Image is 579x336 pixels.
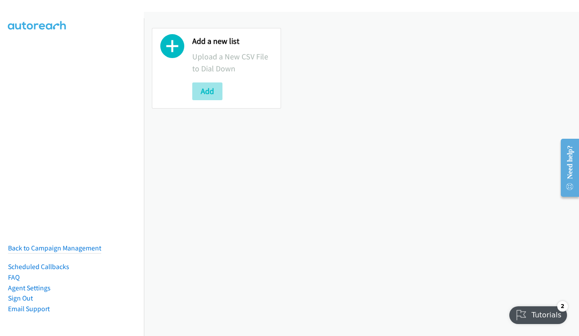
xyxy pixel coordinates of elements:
[192,51,273,74] p: Upload a New CSV File to Dial Down
[8,294,33,302] a: Sign Out
[553,133,579,203] iframe: Resource Center
[8,262,69,271] a: Scheduled Callbacks
[192,36,273,47] h2: Add a new list
[192,82,222,100] button: Add
[8,284,51,292] a: Agent Settings
[8,305,50,313] a: Email Support
[504,297,572,329] iframe: Checklist
[8,273,20,281] a: FAQ
[8,244,101,252] a: Back to Campaign Management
